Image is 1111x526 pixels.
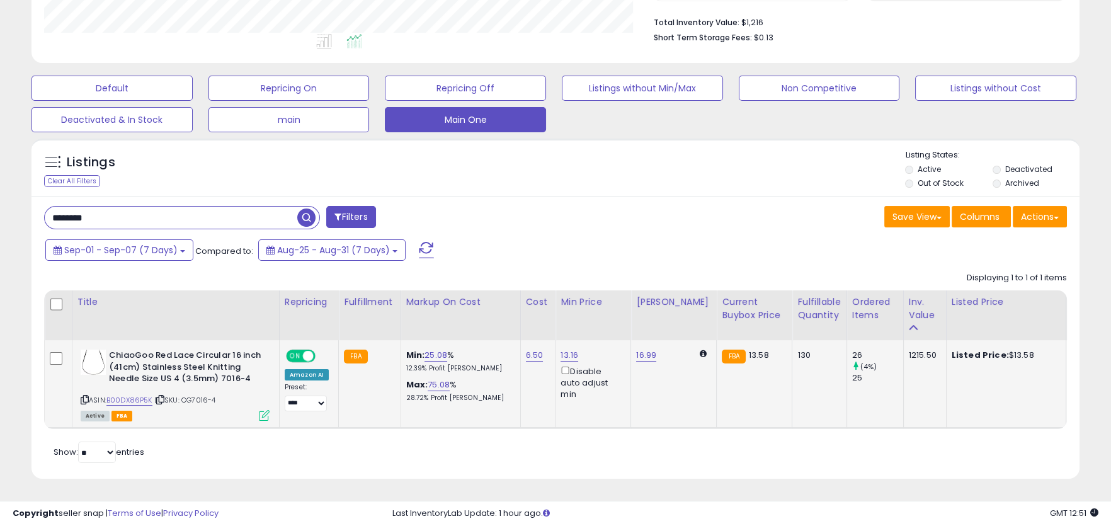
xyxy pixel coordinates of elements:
div: Title [77,295,274,309]
div: 26 [852,350,903,361]
b: Listed Price: [952,349,1009,361]
div: 1215.50 [909,350,937,361]
label: Active [918,164,941,174]
span: Aug-25 - Aug-31 (7 Days) [277,244,390,256]
img: 31hMp1OPbxL._SL40_.jpg [81,350,106,375]
p: 28.72% Profit [PERSON_NAME] [406,394,511,403]
button: main [208,107,370,132]
small: FBA [344,350,367,363]
div: Last InventoryLab Update: 1 hour ago. [392,508,1098,520]
div: % [406,350,511,373]
div: Amazon AI [285,369,329,380]
b: Total Inventory Value: [654,17,739,28]
a: 75.08 [428,379,450,391]
li: $1,216 [654,14,1057,29]
a: 16.99 [636,349,656,362]
span: Compared to: [195,245,253,257]
div: Repricing [285,295,333,309]
div: Min Price [561,295,625,309]
button: Main One [385,107,546,132]
label: Archived [1005,178,1039,188]
th: The percentage added to the cost of goods (COGS) that forms the calculator for Min & Max prices. [401,290,520,340]
b: Min: [406,349,425,361]
button: Sep-01 - Sep-07 (7 Days) [45,239,193,261]
span: 2025-09-11 12:51 GMT [1050,507,1098,519]
span: Show: entries [54,446,144,458]
span: $0.13 [754,31,773,43]
div: Fulfillable Quantity [797,295,841,322]
div: % [406,379,511,403]
button: Save View [884,206,950,227]
div: 25 [852,372,903,384]
h5: Listings [67,154,115,171]
span: Sep-01 - Sep-07 (7 Days) [64,244,178,256]
button: Repricing Off [385,76,546,101]
small: FBA [722,350,745,363]
b: Max: [406,379,428,391]
span: | SKU: CG7016-4 [154,395,216,405]
div: Cost [526,295,550,309]
b: ChiaoGoo Red Lace Circular 16 inch (41cm) Stainless Steel Knitting Needle Size US 4 (3.5mm) 7016-4 [109,350,262,388]
span: Columns [960,210,1000,223]
div: Displaying 1 to 1 of 1 items [967,272,1067,284]
button: Listings without Cost [915,76,1076,101]
div: Disable auto adjust min [561,364,621,400]
div: ASIN: [81,350,270,420]
button: Filters [326,206,375,228]
div: Listed Price [952,295,1061,309]
p: Listing States: [905,149,1079,161]
button: Columns [952,206,1011,227]
small: (4%) [860,362,877,372]
div: seller snap | | [13,508,219,520]
div: Fulfillment [344,295,395,309]
strong: Copyright [13,507,59,519]
button: Repricing On [208,76,370,101]
span: ON [287,351,303,362]
div: Ordered Items [852,295,898,322]
div: Clear All Filters [44,175,100,187]
button: Default [31,76,193,101]
div: $13.58 [952,350,1056,361]
span: OFF [314,351,334,362]
label: Out of Stock [918,178,964,188]
a: 13.16 [561,349,578,362]
button: Non Competitive [739,76,900,101]
button: Aug-25 - Aug-31 (7 Days) [258,239,406,261]
div: Markup on Cost [406,295,515,309]
div: Inv. value [909,295,941,322]
span: 13.58 [749,349,769,361]
div: [PERSON_NAME] [636,295,711,309]
a: B00DX86P5K [106,395,152,406]
button: Actions [1013,206,1067,227]
a: 25.08 [424,349,447,362]
label: Deactivated [1005,164,1052,174]
a: 6.50 [526,349,544,362]
a: Privacy Policy [163,507,219,519]
span: All listings currently available for purchase on Amazon [81,411,110,421]
p: 12.39% Profit [PERSON_NAME] [406,364,511,373]
div: 130 [797,350,836,361]
div: Preset: [285,383,329,411]
button: Deactivated & In Stock [31,107,193,132]
button: Listings without Min/Max [562,76,723,101]
b: Short Term Storage Fees: [654,32,752,43]
div: Current Buybox Price [722,295,787,322]
a: Terms of Use [108,507,161,519]
span: FBA [111,411,133,421]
